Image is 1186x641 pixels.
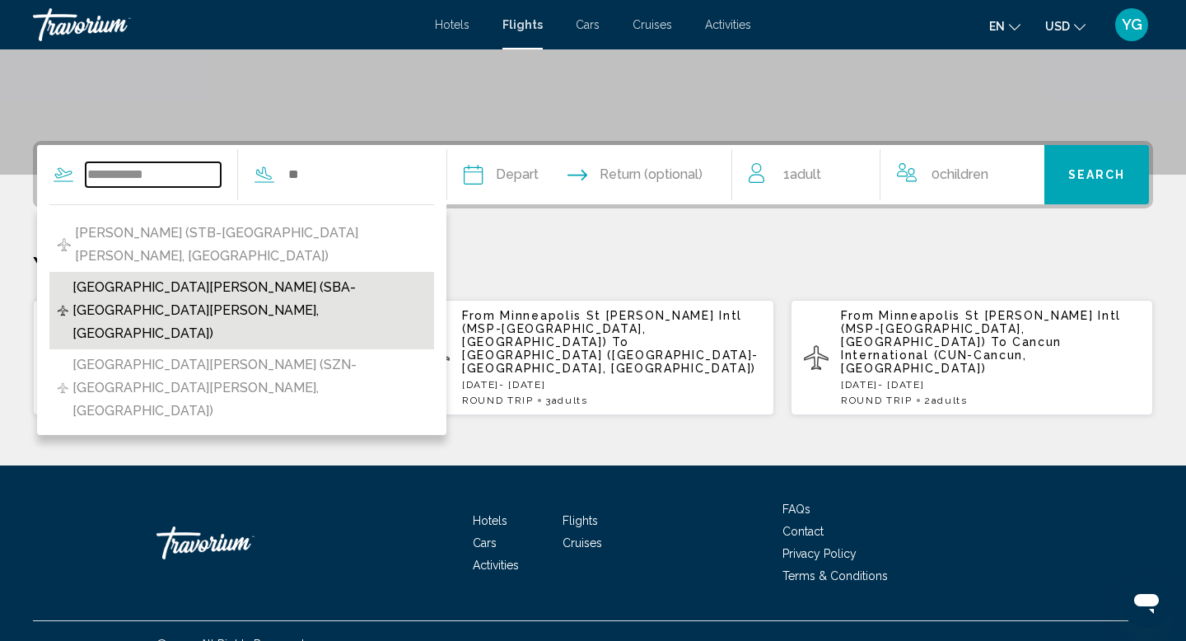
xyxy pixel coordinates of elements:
[782,503,810,516] a: FAQs
[462,309,742,349] span: Minneapolis St [PERSON_NAME] Intl (MSP-[GEOGRAPHIC_DATA], [GEOGRAPHIC_DATA])
[782,525,824,538] a: Contact
[991,335,1007,349] span: To
[841,335,1062,375] span: Cancun International (CUN-Cancun, [GEOGRAPHIC_DATA])
[841,309,1121,349] span: Minneapolis St [PERSON_NAME] Intl (MSP-[GEOGRAPHIC_DATA], [GEOGRAPHIC_DATA])
[940,166,988,182] span: Children
[932,395,968,406] span: Adults
[37,145,1149,204] div: Search widget
[791,299,1153,416] button: From Minneapolis St [PERSON_NAME] Intl (MSP-[GEOGRAPHIC_DATA], [GEOGRAPHIC_DATA]) To Cancun Inter...
[1122,16,1142,33] span: YG
[612,335,628,349] span: To
[462,349,759,375] span: [GEOGRAPHIC_DATA] ([GEOGRAPHIC_DATA]-[GEOGRAPHIC_DATA], [GEOGRAPHIC_DATA])
[563,536,602,550] a: Cruises
[49,218,434,272] button: [PERSON_NAME] (STB-[GEOGRAPHIC_DATA][PERSON_NAME], [GEOGRAPHIC_DATA])
[435,18,469,31] a: Hotels
[552,395,588,406] span: Adults
[462,395,534,406] span: ROUND TRIP
[633,18,672,31] a: Cruises
[473,536,497,550] a: Cars
[75,222,426,268] span: [PERSON_NAME] (STB-[GEOGRAPHIC_DATA][PERSON_NAME], [GEOGRAPHIC_DATA])
[464,145,539,204] button: Depart date
[600,163,703,186] span: Return (optional)
[989,14,1020,38] button: Change language
[545,395,588,406] span: 3
[33,8,418,41] a: Travorium
[783,163,821,186] span: 1
[72,353,426,423] span: [GEOGRAPHIC_DATA][PERSON_NAME] (SZN-[GEOGRAPHIC_DATA][PERSON_NAME], [GEOGRAPHIC_DATA])
[473,514,507,527] a: Hotels
[473,559,519,572] a: Activities
[412,299,774,416] button: From Minneapolis St [PERSON_NAME] Intl (MSP-[GEOGRAPHIC_DATA], [GEOGRAPHIC_DATA]) To [GEOGRAPHIC_...
[790,166,821,182] span: Adult
[1045,20,1070,33] span: USD
[462,379,761,391] p: [DATE] - [DATE]
[563,514,598,527] a: Flights
[1068,169,1126,182] span: Search
[567,145,703,204] button: Return date
[924,395,968,406] span: 2
[72,276,426,345] span: [GEOGRAPHIC_DATA][PERSON_NAME] (SBA-[GEOGRAPHIC_DATA][PERSON_NAME], [GEOGRAPHIC_DATA])
[732,145,1045,204] button: Travelers: 1 adult, 0 children
[502,18,543,31] a: Flights
[1110,7,1153,42] button: User Menu
[156,518,321,568] a: Travorium
[705,18,751,31] a: Activities
[841,309,875,322] span: From
[33,299,395,416] button: From Minneapolis St [PERSON_NAME] Intl (MSP-[GEOGRAPHIC_DATA], [GEOGRAPHIC_DATA]) To [PERSON_NAME...
[782,547,857,560] a: Privacy Policy
[841,395,913,406] span: ROUND TRIP
[841,379,1140,391] p: [DATE] - [DATE]
[1120,575,1173,628] iframe: Button to launch messaging window
[1044,145,1149,204] button: Search
[49,272,434,349] button: [GEOGRAPHIC_DATA][PERSON_NAME] (SBA-[GEOGRAPHIC_DATA][PERSON_NAME], [GEOGRAPHIC_DATA])
[1045,14,1086,38] button: Change currency
[462,309,496,322] span: From
[782,569,888,583] a: Terms & Conditions
[33,250,1153,283] p: Your Recent Searches
[932,163,988,186] span: 0
[989,20,1005,33] span: en
[49,349,434,427] button: [GEOGRAPHIC_DATA][PERSON_NAME] (SZN-[GEOGRAPHIC_DATA][PERSON_NAME], [GEOGRAPHIC_DATA])
[576,18,600,31] a: Cars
